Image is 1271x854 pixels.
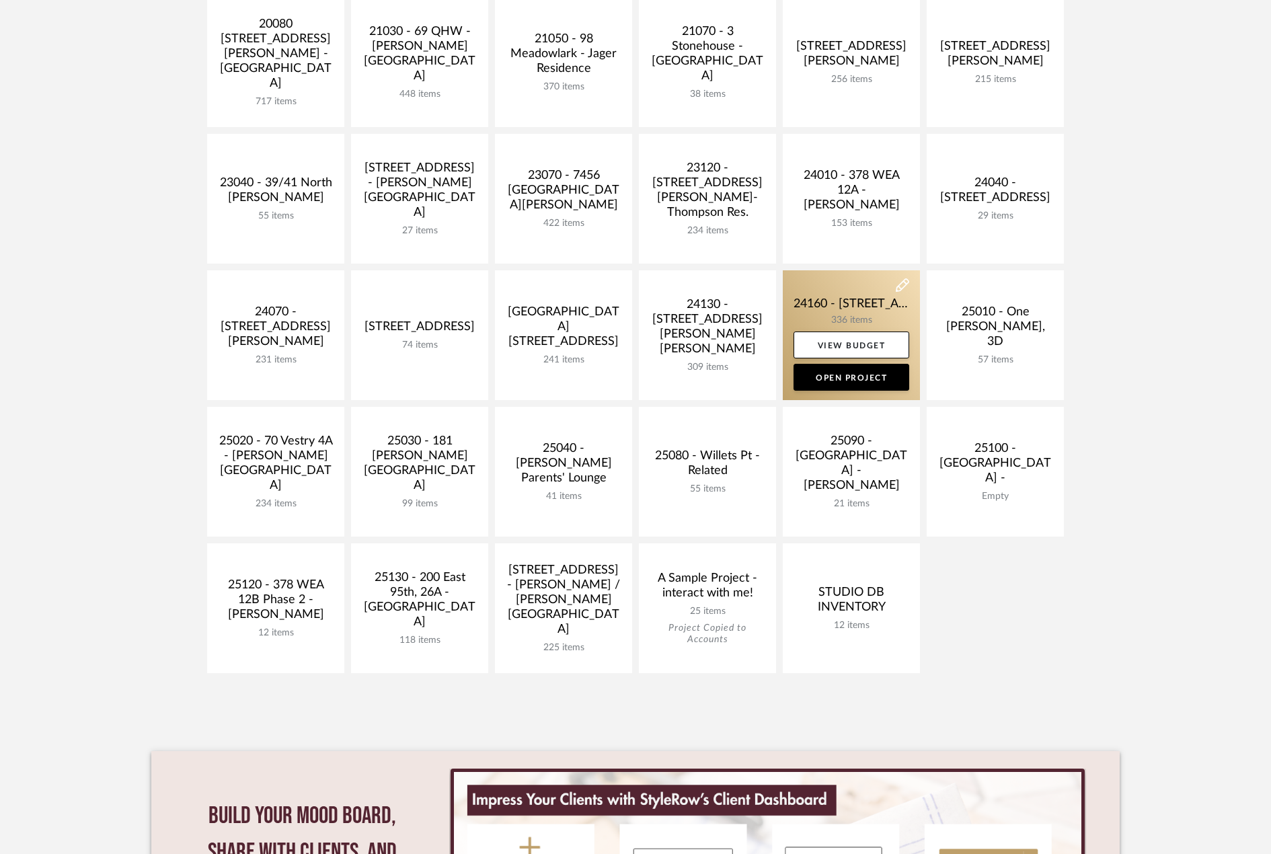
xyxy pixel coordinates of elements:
[937,441,1053,491] div: 25100 - [GEOGRAPHIC_DATA] -
[506,642,621,654] div: 225 items
[362,434,477,498] div: 25030 - 181 [PERSON_NAME][GEOGRAPHIC_DATA]
[218,17,334,96] div: 20080 [STREET_ADDRESS][PERSON_NAME] - [GEOGRAPHIC_DATA]
[650,571,765,606] div: A Sample Project - interact with me!
[506,305,621,354] div: [GEOGRAPHIC_DATA][STREET_ADDRESS]
[218,176,334,210] div: 23040 - 39/41 North [PERSON_NAME]
[937,354,1053,366] div: 57 items
[937,39,1053,74] div: [STREET_ADDRESS][PERSON_NAME]
[506,563,621,642] div: [STREET_ADDRESS] - [PERSON_NAME] / [PERSON_NAME][GEOGRAPHIC_DATA]
[218,627,334,639] div: 12 items
[362,319,477,340] div: [STREET_ADDRESS]
[218,354,334,366] div: 231 items
[218,305,334,354] div: 24070 - [STREET_ADDRESS][PERSON_NAME]
[362,24,477,89] div: 21030 - 69 QHW - [PERSON_NAME][GEOGRAPHIC_DATA]
[794,39,909,74] div: [STREET_ADDRESS][PERSON_NAME]
[794,332,909,358] a: View Budget
[506,168,621,218] div: 23070 - 7456 [GEOGRAPHIC_DATA][PERSON_NAME]
[937,491,1053,502] div: Empty
[362,225,477,237] div: 27 items
[362,89,477,100] div: 448 items
[506,441,621,491] div: 25040 - [PERSON_NAME] Parents' Lounge
[506,32,621,81] div: 21050 - 98 Meadowlark - Jager Residence
[794,585,909,620] div: STUDIO DB INVENTORY
[218,210,334,222] div: 55 items
[506,491,621,502] div: 41 items
[362,570,477,635] div: 25130 - 200 East 95th, 26A - [GEOGRAPHIC_DATA]
[506,218,621,229] div: 422 items
[650,89,765,100] div: 38 items
[218,434,334,498] div: 25020 - 70 Vestry 4A - [PERSON_NAME][GEOGRAPHIC_DATA]
[650,623,765,646] div: Project Copied to Accounts
[794,74,909,85] div: 256 items
[794,168,909,218] div: 24010 - 378 WEA 12A - [PERSON_NAME]
[506,81,621,93] div: 370 items
[362,635,477,646] div: 118 items
[937,305,1053,354] div: 25010 - One [PERSON_NAME], 3D
[937,176,1053,210] div: 24040 - [STREET_ADDRESS]
[650,449,765,483] div: 25080 - Willets Pt - Related
[218,498,334,510] div: 234 items
[362,498,477,510] div: 99 items
[650,24,765,89] div: 21070 - 3 Stonehouse - [GEOGRAPHIC_DATA]
[794,434,909,498] div: 25090 - [GEOGRAPHIC_DATA] - [PERSON_NAME]
[218,578,334,627] div: 25120 - 378 WEA 12B Phase 2 - [PERSON_NAME]
[937,74,1053,85] div: 215 items
[650,225,765,237] div: 234 items
[506,354,621,366] div: 241 items
[650,362,765,373] div: 309 items
[650,297,765,362] div: 24130 - [STREET_ADDRESS][PERSON_NAME][PERSON_NAME]
[650,606,765,617] div: 25 items
[650,161,765,225] div: 23120 - [STREET_ADDRESS][PERSON_NAME]-Thompson Res.
[794,218,909,229] div: 153 items
[362,340,477,351] div: 74 items
[794,364,909,391] a: Open Project
[794,498,909,510] div: 21 items
[218,96,334,108] div: 717 items
[794,620,909,631] div: 12 items
[937,210,1053,222] div: 29 items
[362,161,477,225] div: [STREET_ADDRESS] - [PERSON_NAME][GEOGRAPHIC_DATA]
[650,483,765,495] div: 55 items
